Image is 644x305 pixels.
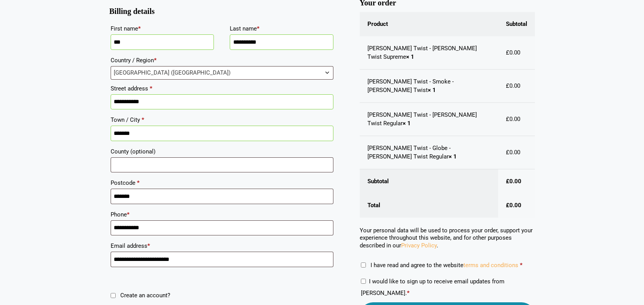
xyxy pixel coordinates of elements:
[506,178,509,185] span: £
[111,66,333,79] span: United Kingdom (UK)
[506,202,521,209] bdi: 0.00
[498,12,535,36] th: Subtotal
[111,293,116,298] input: Create an account?
[111,114,333,126] label: Town / City
[111,83,333,94] label: Street address
[449,153,457,160] strong: × 1
[401,242,437,249] a: Privacy Policy
[403,120,411,127] strong: × 1
[506,202,509,209] span: £
[111,240,333,252] label: Email address
[130,148,155,155] span: (optional)
[506,82,520,89] bdi: 0.00
[361,278,504,296] label: I would like to sign up to receive email updates from [PERSON_NAME].
[506,149,520,156] bdi: 0.00
[406,53,414,60] strong: × 1
[111,146,333,157] label: County
[463,262,518,269] a: terms and conditions
[111,177,333,189] label: Postcode
[506,82,509,89] span: £
[360,169,498,194] th: Subtotal
[361,262,366,268] input: I have read and agree to the websiteterms and conditions *
[506,116,509,123] span: £
[506,178,521,185] bdi: 0.00
[111,66,333,80] span: Country / Region
[111,23,214,34] label: First name
[360,12,498,36] th: Product
[520,262,523,269] abbr: required
[506,116,520,123] bdi: 0.00
[506,49,520,56] bdi: 0.00
[360,2,535,5] h3: Your order
[371,262,518,269] span: I have read and agree to the website
[360,227,535,250] p: Your personal data will be used to process your order, support your experience throughout this we...
[428,87,436,94] strong: × 1
[361,279,366,284] input: I would like to sign up to receive email updates from [PERSON_NAME].
[360,136,498,169] td: [PERSON_NAME] Twist - Globe - [PERSON_NAME] Twist Regular
[506,49,509,56] span: £
[506,149,509,156] span: £
[360,36,498,70] td: [PERSON_NAME] Twist - [PERSON_NAME] Twist Supreme
[360,103,498,136] td: [PERSON_NAME] Twist - [PERSON_NAME] Twist Regular
[360,70,498,103] td: [PERSON_NAME] Twist - Smoke - [PERSON_NAME] Twist
[111,55,333,66] label: Country / Region
[120,292,170,299] span: Create an account?
[360,193,498,218] th: Total
[111,209,333,220] label: Phone
[109,10,335,13] h3: Billing details
[230,23,333,34] label: Last name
